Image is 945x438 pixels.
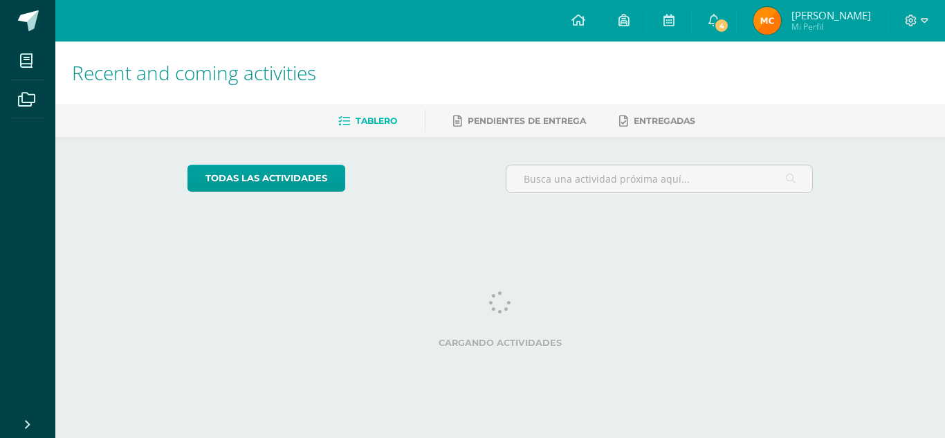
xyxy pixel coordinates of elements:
[619,110,695,132] a: Entregadas
[468,116,586,126] span: Pendientes de entrega
[791,8,871,22] span: [PERSON_NAME]
[356,116,397,126] span: Tablero
[453,110,586,132] a: Pendientes de entrega
[506,165,813,192] input: Busca una actividad próxima aquí...
[634,116,695,126] span: Entregadas
[753,7,781,35] img: 7d8e915b558ca0390bfeb25303e42aca.png
[714,18,729,33] span: 4
[791,21,871,33] span: Mi Perfil
[72,60,316,86] span: Recent and coming activities
[187,338,814,348] label: Cargando actividades
[187,165,345,192] a: todas las Actividades
[338,110,397,132] a: Tablero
